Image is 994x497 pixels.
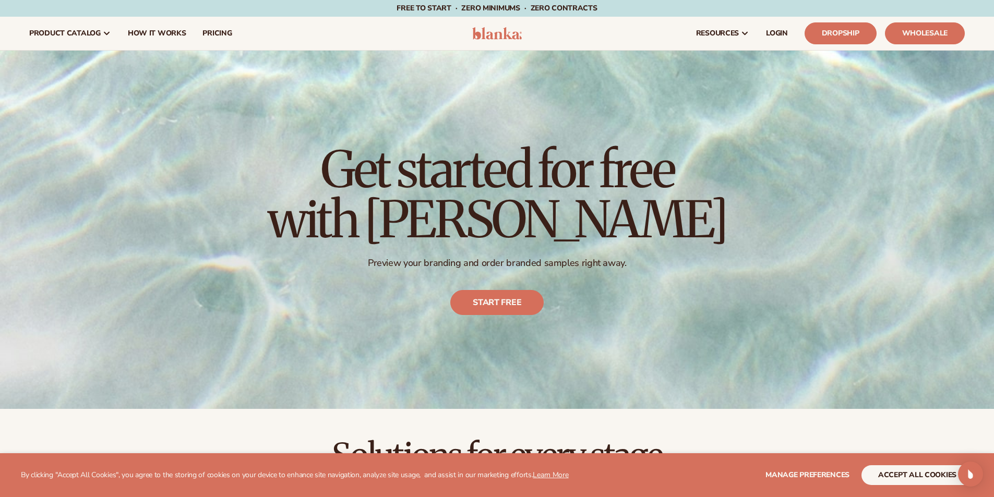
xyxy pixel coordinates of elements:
[202,29,232,38] span: pricing
[472,27,522,40] img: logo
[119,17,195,50] a: How It Works
[29,29,101,38] span: product catalog
[958,462,983,487] div: Open Intercom Messenger
[194,17,240,50] a: pricing
[397,3,597,13] span: Free to start · ZERO minimums · ZERO contracts
[268,144,727,245] h1: Get started for free with [PERSON_NAME]
[861,465,973,485] button: accept all cookies
[766,29,788,38] span: LOGIN
[885,22,965,44] a: Wholesale
[268,257,727,269] p: Preview your branding and order branded samples right away.
[21,471,569,480] p: By clicking "Accept All Cookies", you agree to the storing of cookies on your device to enhance s...
[533,470,568,480] a: Learn More
[765,470,849,480] span: Manage preferences
[688,17,758,50] a: resources
[450,290,544,315] a: Start free
[696,29,739,38] span: resources
[758,17,796,50] a: LOGIN
[21,17,119,50] a: product catalog
[765,465,849,485] button: Manage preferences
[128,29,186,38] span: How It Works
[29,438,965,473] h2: Solutions for every stage
[805,22,877,44] a: Dropship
